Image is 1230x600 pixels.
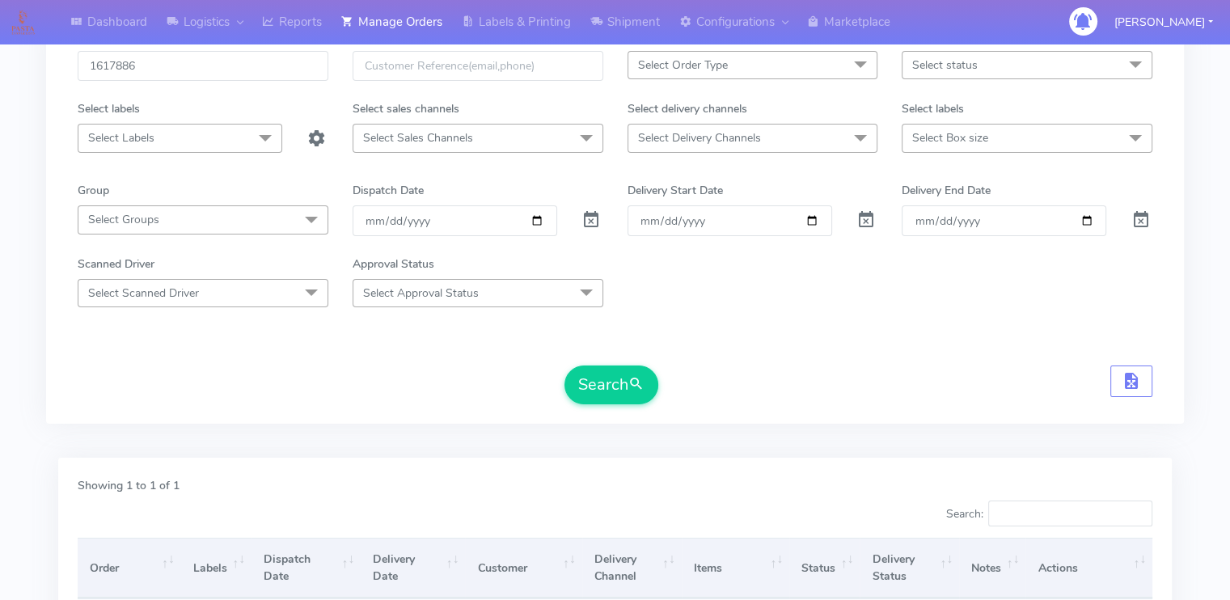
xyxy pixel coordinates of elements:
label: Approval Status [353,256,434,273]
span: Select Groups [88,212,159,227]
label: Delivery Start Date [628,182,723,199]
label: Select labels [78,100,140,117]
th: Items: activate to sort column ascending [682,538,789,598]
button: Search [564,365,658,404]
label: Select labels [902,100,964,117]
span: Select Labels [88,130,154,146]
th: Order: activate to sort column ascending [78,538,181,598]
input: Order Id [78,51,328,81]
span: Select Sales Channels [363,130,473,146]
input: Search: [988,501,1152,526]
span: Select Approval Status [363,285,479,301]
label: Select delivery channels [628,100,747,117]
span: Select status [912,57,978,73]
th: Labels: activate to sort column ascending [181,538,251,598]
label: Search: [945,501,1152,526]
th: Delivery Status: activate to sort column ascending [860,538,959,598]
input: Customer Reference(email,phone) [353,51,603,81]
th: Delivery Channel: activate to sort column ascending [582,538,682,598]
label: Delivery End Date [902,182,991,199]
label: Dispatch Date [353,182,424,199]
span: Select Delivery Channels [638,130,761,146]
button: [PERSON_NAME] [1102,6,1225,39]
th: Notes: activate to sort column ascending [959,538,1025,598]
span: Select Box size [912,130,988,146]
label: Scanned Driver [78,256,154,273]
span: Select Order Type [638,57,728,73]
th: Dispatch Date: activate to sort column ascending [251,538,361,598]
th: Status: activate to sort column ascending [789,538,860,598]
th: Customer: activate to sort column ascending [465,538,581,598]
th: Actions: activate to sort column ascending [1025,538,1152,598]
span: Select Scanned Driver [88,285,199,301]
th: Delivery Date: activate to sort column ascending [361,538,465,598]
label: Select sales channels [353,100,459,117]
label: Group [78,182,109,199]
label: Showing 1 to 1 of 1 [78,477,180,494]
